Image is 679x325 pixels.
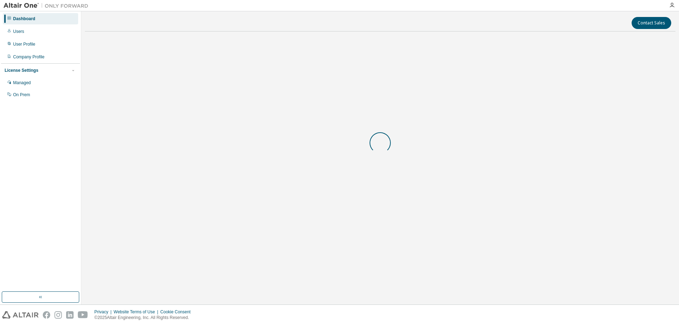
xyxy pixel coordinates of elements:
p: © 2025 Altair Engineering, Inc. All Rights Reserved. [94,315,195,321]
div: Users [13,29,24,34]
div: Dashboard [13,16,35,22]
div: User Profile [13,41,35,47]
img: altair_logo.svg [2,311,39,319]
img: facebook.svg [43,311,50,319]
button: Contact Sales [632,17,671,29]
div: License Settings [5,68,38,73]
div: Cookie Consent [160,309,195,315]
div: Privacy [94,309,114,315]
img: Altair One [4,2,92,9]
div: On Prem [13,92,30,98]
img: instagram.svg [54,311,62,319]
img: youtube.svg [78,311,88,319]
div: Company Profile [13,54,45,60]
img: linkedin.svg [66,311,74,319]
div: Website Terms of Use [114,309,160,315]
div: Managed [13,80,31,86]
